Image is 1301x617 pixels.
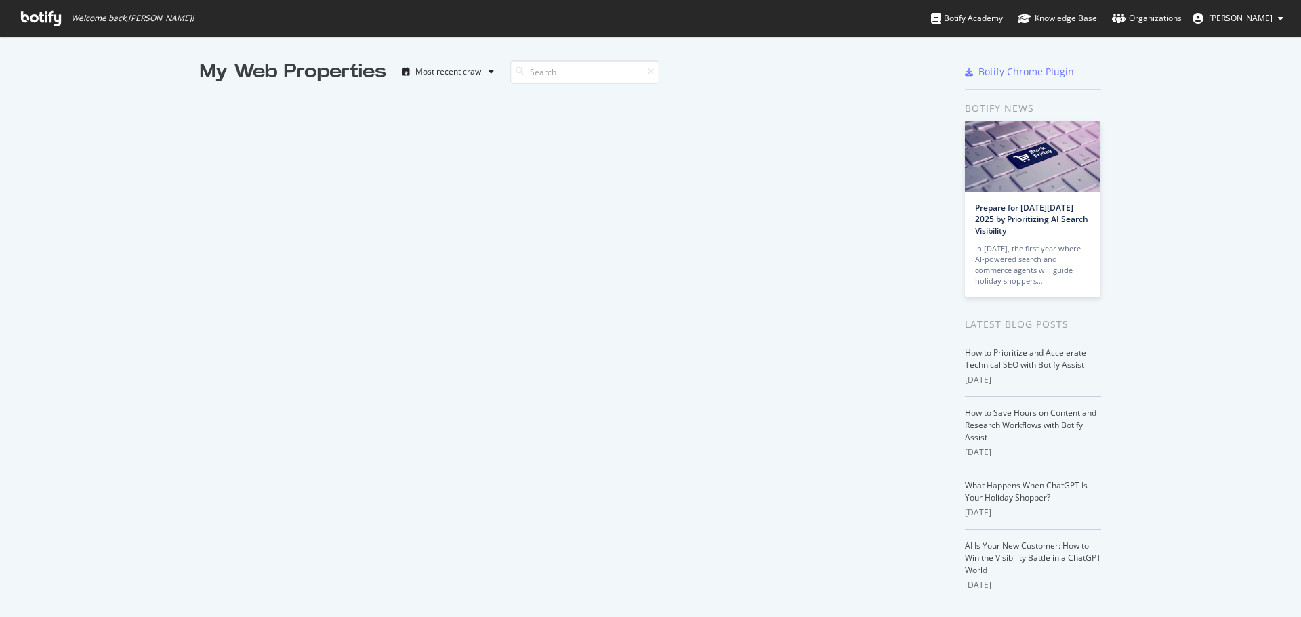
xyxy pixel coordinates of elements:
[965,480,1088,503] a: What Happens When ChatGPT Is Your Holiday Shopper?
[1182,7,1294,29] button: [PERSON_NAME]
[510,60,659,84] input: Search
[965,347,1086,370] a: How to Prioritize and Accelerate Technical SEO with Botify Assist
[965,317,1101,332] div: Latest Blog Posts
[975,243,1090,286] div: In [DATE], the first year where AI-powered search and commerce agents will guide holiday shoppers…
[965,121,1100,192] img: Prepare for Black Friday 2025 by Prioritizing AI Search Visibility
[978,65,1074,79] div: Botify Chrome Plugin
[415,68,483,76] div: Most recent crawl
[965,407,1096,443] a: How to Save Hours on Content and Research Workflows with Botify Assist
[931,12,1003,25] div: Botify Academy
[975,202,1088,236] a: Prepare for [DATE][DATE] 2025 by Prioritizing AI Search Visibility
[965,374,1101,386] div: [DATE]
[965,101,1101,116] div: Botify news
[1209,12,1273,24] span: Heather Champion
[71,13,194,24] span: Welcome back, [PERSON_NAME] !
[965,507,1101,519] div: [DATE]
[965,446,1101,459] div: [DATE]
[200,58,386,85] div: My Web Properties
[397,61,499,83] button: Most recent crawl
[965,65,1074,79] a: Botify Chrome Plugin
[965,579,1101,591] div: [DATE]
[1018,12,1097,25] div: Knowledge Base
[965,540,1101,576] a: AI Is Your New Customer: How to Win the Visibility Battle in a ChatGPT World
[1112,12,1182,25] div: Organizations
